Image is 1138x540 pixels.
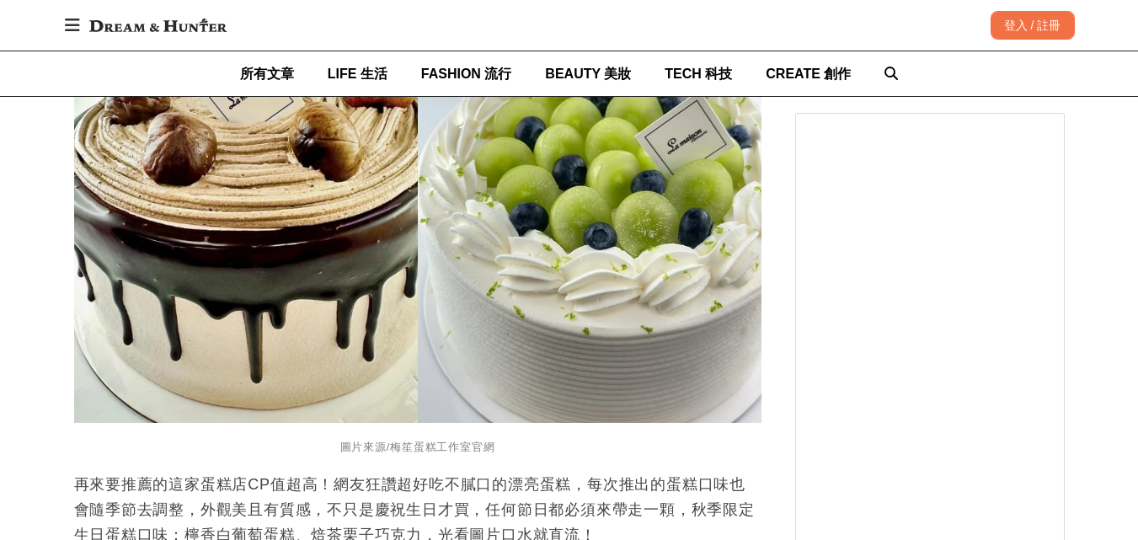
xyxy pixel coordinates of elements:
a: CREATE 創作 [766,51,851,96]
a: FASHION 流行 [421,51,512,96]
span: 所有文章 [240,67,294,81]
img: Dream & Hunter [81,10,235,40]
div: 登入 / 註冊 [991,11,1075,40]
span: TECH 科技 [665,67,732,81]
a: BEAUTY 美妝 [545,51,631,96]
a: TECH 科技 [665,51,732,96]
span: CREATE 創作 [766,67,851,81]
a: LIFE 生活 [328,51,387,96]
span: BEAUTY 美妝 [545,67,631,81]
span: FASHION 流行 [421,67,512,81]
a: 所有文章 [240,51,294,96]
span: 圖片來源/梅笙蛋糕工作室官網 [340,441,495,453]
span: LIFE 生活 [328,67,387,81]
